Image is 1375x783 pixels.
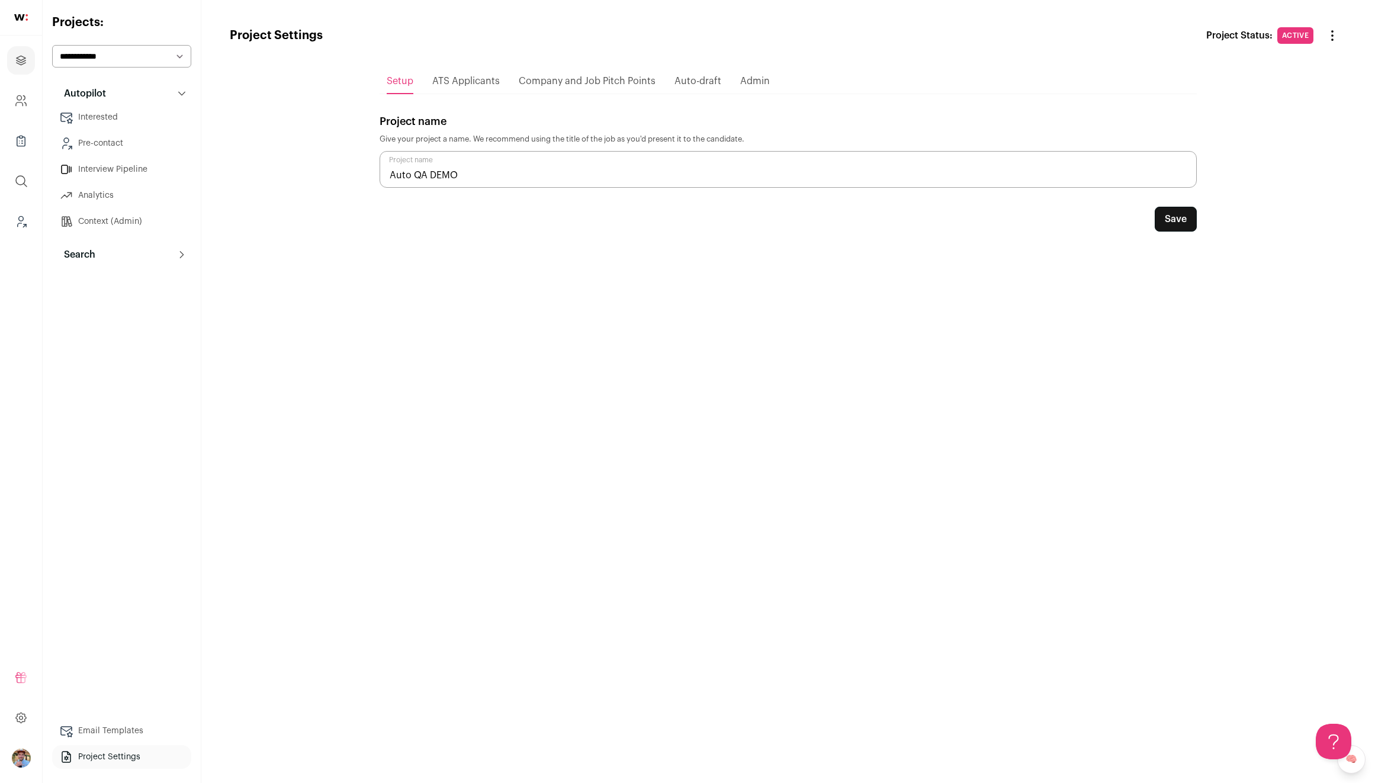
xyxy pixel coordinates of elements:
span: Setup [387,76,413,86]
img: wellfound-shorthand-0d5821cbd27db2630d0214b213865d53afaa358527fdda9d0ea32b1df1b89c2c.svg [14,14,28,21]
a: Company Lists [7,127,35,155]
span: Admin [740,76,770,86]
a: Company and Job Pitch Points [519,69,656,93]
a: Context (Admin) [52,210,191,233]
a: Interested [52,105,191,129]
a: Projects [7,46,35,75]
button: Open dropdown [12,749,31,768]
p: Autopilot [57,86,106,101]
p: Project Status: [1206,28,1273,43]
input: Project name [380,151,1197,188]
a: Analytics [52,184,191,207]
a: Interview Pipeline [52,158,191,181]
p: Project name [380,113,1197,130]
a: Pre-contact [52,131,191,155]
h1: Project Settings [230,27,323,44]
p: Give your project a name. We recommend using the title of the job as you'd present it to the cand... [380,134,1197,144]
iframe: Help Scout Beacon - Open [1316,724,1351,759]
span: ATS Applicants [432,76,500,86]
a: Admin [740,69,770,93]
h2: Projects: [52,14,191,31]
button: Save [1155,207,1197,232]
span: Active [1277,27,1313,44]
p: Search [57,248,95,262]
button: Autopilot [52,82,191,105]
a: 🧠 [1337,745,1366,774]
a: Project Settings [52,745,191,769]
button: Change Status [1318,21,1347,50]
a: Leads (Backoffice) [7,207,35,236]
span: Auto-draft [674,76,721,86]
span: Company and Job Pitch Points [519,76,656,86]
a: Email Templates [52,719,191,743]
img: 7975094-medium_jpg [12,749,31,768]
button: Search [52,243,191,267]
a: Auto-draft [674,69,721,93]
a: ATS Applicants [432,69,500,93]
a: Company and ATS Settings [7,86,35,115]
